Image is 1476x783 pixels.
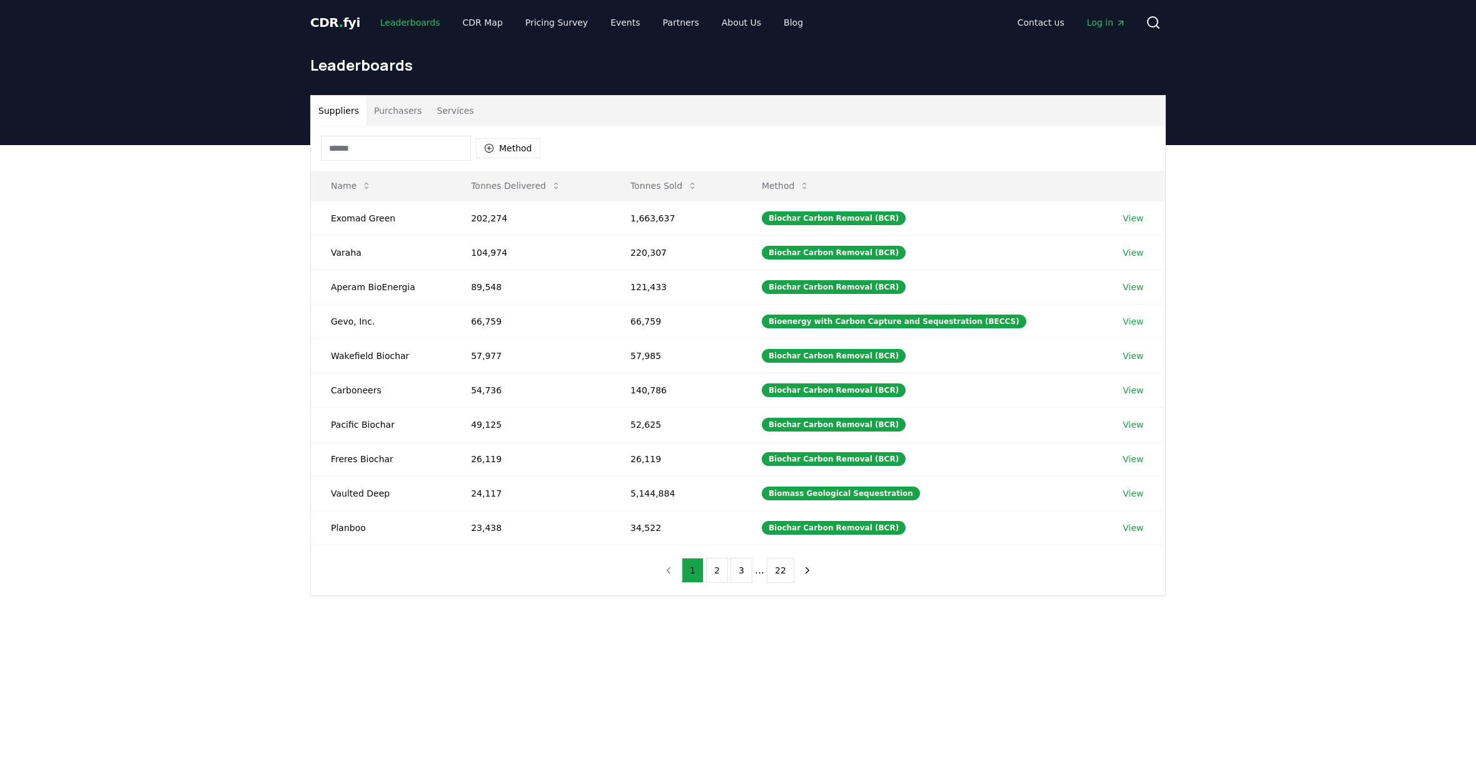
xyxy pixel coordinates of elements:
[451,510,610,545] td: 23,438
[451,270,610,304] td: 89,548
[1123,350,1143,362] a: View
[682,558,704,583] button: 1
[610,270,742,304] td: 121,433
[430,96,482,126] button: Services
[311,270,451,304] td: Aperam BioEnergia
[1123,246,1143,259] a: View
[311,442,451,476] td: Freres Biochar
[774,11,813,34] a: Blog
[752,173,820,198] button: Method
[610,201,742,235] td: 1,663,637
[461,173,571,198] button: Tonnes Delivered
[755,563,764,578] li: ...
[310,55,1166,75] h1: Leaderboards
[600,11,650,34] a: Events
[1087,16,1126,29] span: Log in
[451,442,610,476] td: 26,119
[451,304,610,338] td: 66,759
[310,14,360,31] a: CDR.fyi
[762,211,906,225] div: Biochar Carbon Removal (BCR)
[339,15,343,30] span: .
[451,373,610,407] td: 54,736
[311,373,451,407] td: Carboneers
[476,138,540,158] button: Method
[762,349,906,363] div: Biochar Carbon Removal (BCR)
[311,235,451,270] td: Varaha
[620,173,707,198] button: Tonnes Sold
[762,521,906,535] div: Biochar Carbon Removal (BCR)
[311,304,451,338] td: Gevo, Inc.
[370,11,450,34] a: Leaderboards
[310,15,360,30] span: CDR fyi
[515,11,598,34] a: Pricing Survey
[366,96,430,126] button: Purchasers
[453,11,513,34] a: CDR Map
[1123,384,1143,397] a: View
[767,558,794,583] button: 22
[1123,487,1143,500] a: View
[610,476,742,510] td: 5,144,884
[311,96,366,126] button: Suppliers
[797,558,818,583] button: next page
[762,487,920,500] div: Biomass Geological Sequestration
[1123,212,1143,225] a: View
[610,442,742,476] td: 26,119
[610,338,742,373] td: 57,985
[762,383,906,397] div: Biochar Carbon Removal (BCR)
[653,11,709,34] a: Partners
[610,510,742,545] td: 34,522
[311,407,451,442] td: Pacific Biochar
[451,201,610,235] td: 202,274
[762,452,906,466] div: Biochar Carbon Removal (BCR)
[451,235,610,270] td: 104,974
[706,558,728,583] button: 2
[1008,11,1136,34] nav: Main
[610,235,742,270] td: 220,307
[610,407,742,442] td: 52,625
[1123,281,1143,293] a: View
[370,11,813,34] nav: Main
[451,338,610,373] td: 57,977
[311,476,451,510] td: Vaulted Deep
[762,418,906,432] div: Biochar Carbon Removal (BCR)
[451,476,610,510] td: 24,117
[311,201,451,235] td: Exomad Green
[1123,315,1143,328] a: View
[1123,418,1143,431] a: View
[1123,522,1143,534] a: View
[311,510,451,545] td: Planboo
[762,315,1026,328] div: Bioenergy with Carbon Capture and Sequestration (BECCS)
[1123,453,1143,465] a: View
[762,280,906,294] div: Biochar Carbon Removal (BCR)
[762,246,906,260] div: Biochar Carbon Removal (BCR)
[610,304,742,338] td: 66,759
[712,11,771,34] a: About Us
[610,373,742,407] td: 140,786
[1077,11,1136,34] a: Log in
[730,558,752,583] button: 3
[451,407,610,442] td: 49,125
[321,173,382,198] button: Name
[1008,11,1074,34] a: Contact us
[311,338,451,373] td: Wakefield Biochar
